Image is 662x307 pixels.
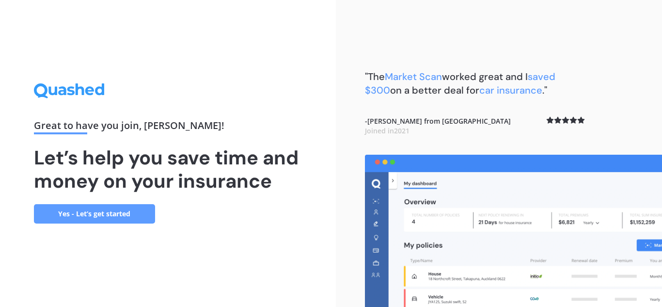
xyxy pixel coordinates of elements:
img: dashboard.webp [365,155,662,307]
span: Joined in 2021 [365,126,410,135]
span: car insurance [479,84,542,97]
span: saved $300 [365,70,555,97]
h1: Let’s help you save time and money on your insurance [34,146,302,193]
div: Great to have you join , [PERSON_NAME] ! [34,121,302,134]
b: "The worked great and I on a better deal for ." [365,70,555,97]
b: - [PERSON_NAME] from [GEOGRAPHIC_DATA] [365,116,511,135]
span: Market Scan [385,70,442,83]
a: Yes - Let’s get started [34,204,155,224]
